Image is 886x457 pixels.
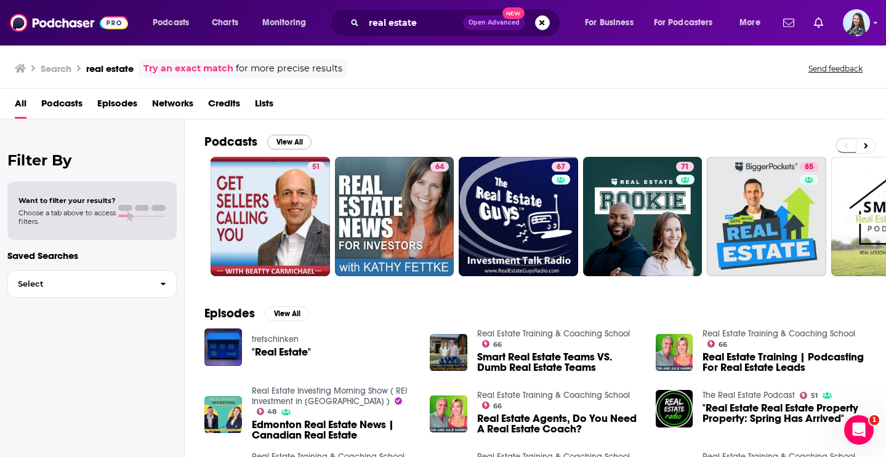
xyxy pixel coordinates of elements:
a: Real Estate Training & Coaching School [703,328,855,339]
h2: Filter By [7,151,177,169]
div: Search podcasts, credits, & more... [342,9,572,37]
h3: Search [41,63,71,74]
a: Credits [208,93,240,119]
a: 51 [800,392,818,399]
a: EpisodesView All [204,306,309,321]
a: "Real Estate" [252,347,311,357]
button: Select [7,270,177,298]
a: "Real Estate Real Estate Property Property: Spring Has Arrived" [703,403,866,424]
img: Real Estate Agents, Do You Need A Real Estate Coach? [430,395,467,433]
span: 71 [681,161,689,173]
span: New [502,7,525,19]
input: Search podcasts, credits, & more... [364,13,463,33]
span: 48 [267,409,276,415]
button: open menu [731,13,776,33]
p: Saved Searches [7,250,177,261]
a: 66 [482,340,502,348]
span: Select [8,280,150,288]
a: tretschinken [252,334,299,344]
button: View All [265,306,309,321]
a: Real Estate Agents, Do You Need A Real Estate Coach? [477,413,641,434]
img: User Profile [843,9,870,36]
span: Open Advanced [469,20,520,26]
span: 66 [719,342,727,348]
button: open menu [646,13,731,33]
span: Charts [212,14,238,31]
h3: real estate [86,63,134,74]
a: Smart Real Estate Teams VS. Dumb Real Estate Teams [477,352,641,373]
span: Choose a tab above to access filters. [18,209,116,226]
span: 67 [557,161,565,173]
img: Smart Real Estate Teams VS. Dumb Real Estate Teams [430,334,467,372]
a: All [15,93,26,119]
a: 85 [707,157,826,276]
a: 66 [707,340,727,348]
img: "Real Estate Real Estate Property Property: Spring Has Arrived" [656,390,693,427]
a: Show notifications dropdown [809,12,828,33]
a: 71 [676,162,694,172]
a: 66 [482,402,502,409]
span: 1 [869,415,879,425]
a: Real Estate Training & Coaching School [477,390,630,400]
button: open menu [144,13,205,33]
a: The Real Estate Podcast [703,390,795,400]
span: For Podcasters [654,14,713,31]
button: Open AdvancedNew [463,15,525,30]
button: open menu [254,13,322,33]
button: open menu [576,13,649,33]
a: 67 [552,162,570,172]
a: Podcasts [41,93,83,119]
button: View All [267,135,312,149]
a: Show notifications dropdown [778,12,799,33]
button: Send feedback [805,63,866,74]
a: Charts [204,13,246,33]
a: Episodes [97,93,137,119]
a: PodcastsView All [204,134,312,149]
a: 51 [211,157,330,276]
span: Logged in as brookefortierpr [843,9,870,36]
iframe: Intercom live chat [844,415,874,445]
button: Show profile menu [843,9,870,36]
span: For Business [585,14,634,31]
span: 66 [493,342,502,348]
a: Real Estate Training | Podcasting For Real Estate Leads [703,352,866,373]
span: Monitoring [262,14,306,31]
h2: Episodes [204,306,255,321]
span: 51 [312,161,320,173]
a: 64 [430,162,449,172]
span: 66 [493,403,502,409]
a: 67 [459,157,578,276]
a: Real Estate Training & Coaching School [477,328,630,339]
span: Podcasts [153,14,189,31]
span: 64 [435,161,444,173]
a: Try an exact match [143,62,233,76]
a: Real Estate Investing Morning Show ( REI Investment in Canada ) [252,386,407,407]
a: Edmonton Real Estate News | Canadian Real Estate [252,419,416,440]
a: 51 [307,162,325,172]
img: Edmonton Real Estate News | Canadian Real Estate [204,396,242,434]
img: Podchaser - Follow, Share and Rate Podcasts [10,11,128,34]
a: 48 [257,408,277,415]
h2: Podcasts [204,134,257,149]
span: Want to filter your results? [18,196,116,205]
img: "Real Estate" [204,328,242,366]
a: 71 [583,157,703,276]
img: Real Estate Training | Podcasting For Real Estate Leads [656,334,693,372]
span: 51 [811,393,818,399]
a: Lists [255,93,273,119]
a: Networks [152,93,193,119]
